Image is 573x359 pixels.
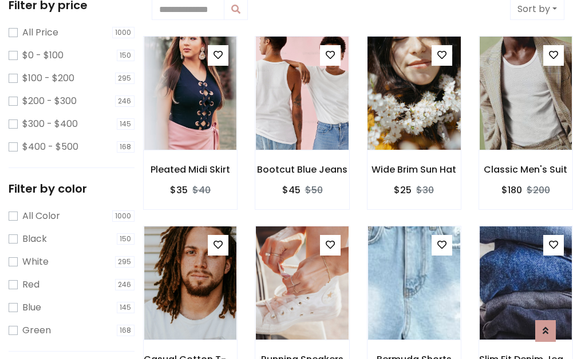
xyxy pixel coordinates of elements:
[22,49,64,62] label: $0 - $100
[117,118,135,130] span: 145
[22,71,74,85] label: $100 - $200
[115,95,135,107] span: 246
[394,185,412,196] h6: $25
[22,255,49,269] label: White
[115,73,135,84] span: 295
[367,164,461,175] h6: Wide Brim Sun Hat
[22,324,51,337] label: Green
[305,184,323,197] del: $50
[22,209,60,223] label: All Color
[192,184,211,197] del: $40
[117,50,135,61] span: 150
[112,27,135,38] span: 1000
[255,164,349,175] h6: Bootcut Blue Jeans
[22,94,77,108] label: $200 - $300
[117,233,135,245] span: 150
[9,182,135,196] h5: Filter by color
[22,140,78,154] label: $400 - $500
[112,210,135,222] span: 1000
[117,302,135,313] span: 145
[115,279,135,290] span: 246
[416,184,434,197] del: $30
[479,164,572,175] h6: Classic Men's Suit
[117,141,135,153] span: 168
[22,232,47,246] label: Black
[144,164,237,175] h6: Pleated Midi Skirt
[501,185,522,196] h6: $180
[117,325,135,336] span: 168
[282,185,301,196] h6: $45
[22,301,41,314] label: Blue
[22,278,39,292] label: Red
[22,117,78,131] label: $300 - $400
[527,184,550,197] del: $200
[22,26,58,39] label: All Price
[115,256,135,268] span: 295
[170,185,188,196] h6: $35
